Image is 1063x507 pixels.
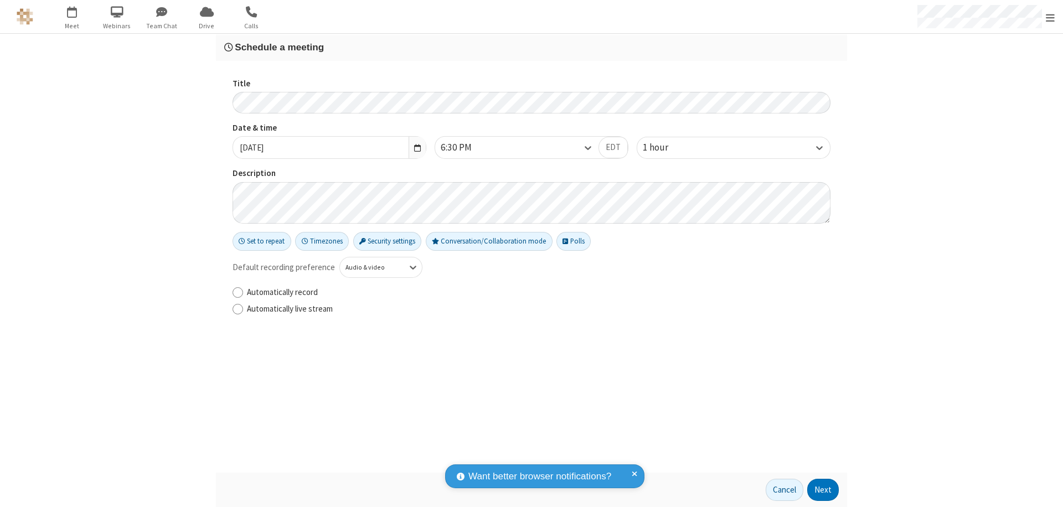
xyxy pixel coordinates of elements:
[235,42,324,53] span: Schedule a meeting
[295,232,349,251] button: Timezones
[353,232,422,251] button: Security settings
[247,286,830,299] label: Automatically record
[598,137,628,159] button: EDT
[233,232,291,251] button: Set to repeat
[233,261,335,274] span: Default recording preference
[51,21,93,31] span: Meet
[345,262,398,272] div: Audio & video
[233,77,830,90] label: Title
[426,232,553,251] button: Conversation/Collaboration mode
[231,21,272,31] span: Calls
[233,167,830,180] label: Description
[468,469,611,484] span: Want better browser notifications?
[17,8,33,25] img: QA Selenium DO NOT DELETE OR CHANGE
[141,21,183,31] span: Team Chat
[96,21,138,31] span: Webinars
[807,479,839,501] button: Next
[441,141,491,155] div: 6:30 PM
[556,232,591,251] button: Polls
[643,141,687,155] div: 1 hour
[247,303,830,315] label: Automatically live stream
[186,21,228,31] span: Drive
[766,479,803,501] button: Cancel
[233,122,426,134] label: Date & time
